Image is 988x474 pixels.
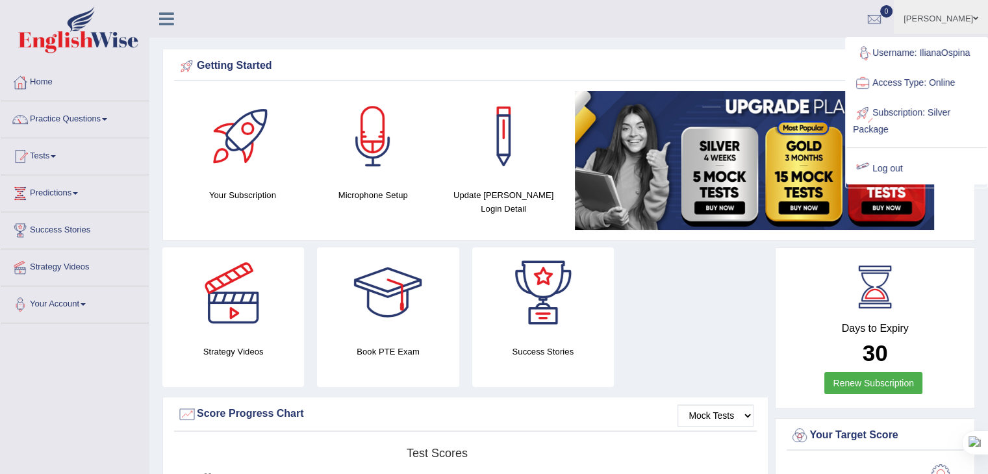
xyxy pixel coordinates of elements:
[790,426,960,445] div: Your Target Score
[846,154,987,184] a: Log out
[445,188,563,216] h4: Update [PERSON_NAME] Login Detail
[846,98,987,142] a: Subscription: Silver Package
[177,56,960,76] div: Getting Started
[177,405,754,424] div: Score Progress Chart
[1,286,149,319] a: Your Account
[1,175,149,208] a: Predictions
[314,188,432,202] h4: Microphone Setup
[846,68,987,98] a: Access Type: Online
[880,5,893,18] span: 0
[1,138,149,171] a: Tests
[1,101,149,134] a: Practice Questions
[407,447,468,460] tspan: Test scores
[790,323,960,334] h4: Days to Expiry
[472,345,614,358] h4: Success Stories
[317,345,459,358] h4: Book PTE Exam
[1,212,149,245] a: Success Stories
[1,64,149,97] a: Home
[162,345,304,358] h4: Strategy Videos
[184,188,301,202] h4: Your Subscription
[1,249,149,282] a: Strategy Videos
[575,91,934,230] img: small5.jpg
[846,38,987,68] a: Username: IlianaOspina
[863,340,888,366] b: 30
[824,372,922,394] a: Renew Subscription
